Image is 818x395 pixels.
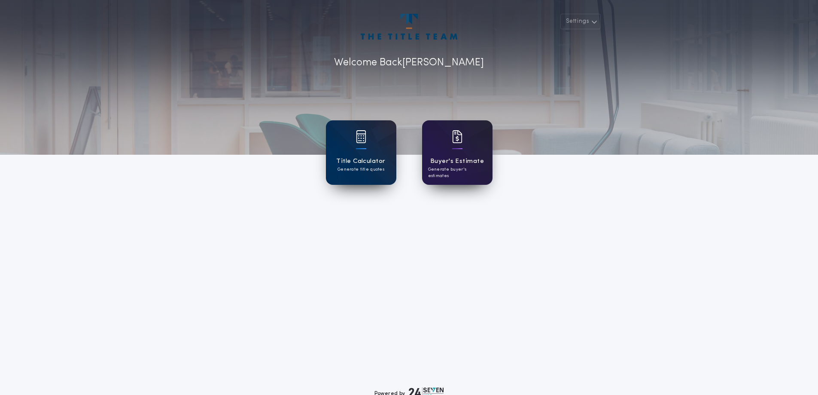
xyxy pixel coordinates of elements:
[560,14,601,29] button: Settings
[428,166,487,179] p: Generate buyer's estimates
[336,156,385,166] h1: Title Calculator
[361,14,457,40] img: account-logo
[422,120,493,185] a: card iconBuyer's EstimateGenerate buyer's estimates
[338,166,384,173] p: Generate title quotes
[326,120,396,185] a: card iconTitle CalculatorGenerate title quotes
[356,130,366,143] img: card icon
[452,130,462,143] img: card icon
[430,156,484,166] h1: Buyer's Estimate
[334,55,484,70] p: Welcome Back [PERSON_NAME]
